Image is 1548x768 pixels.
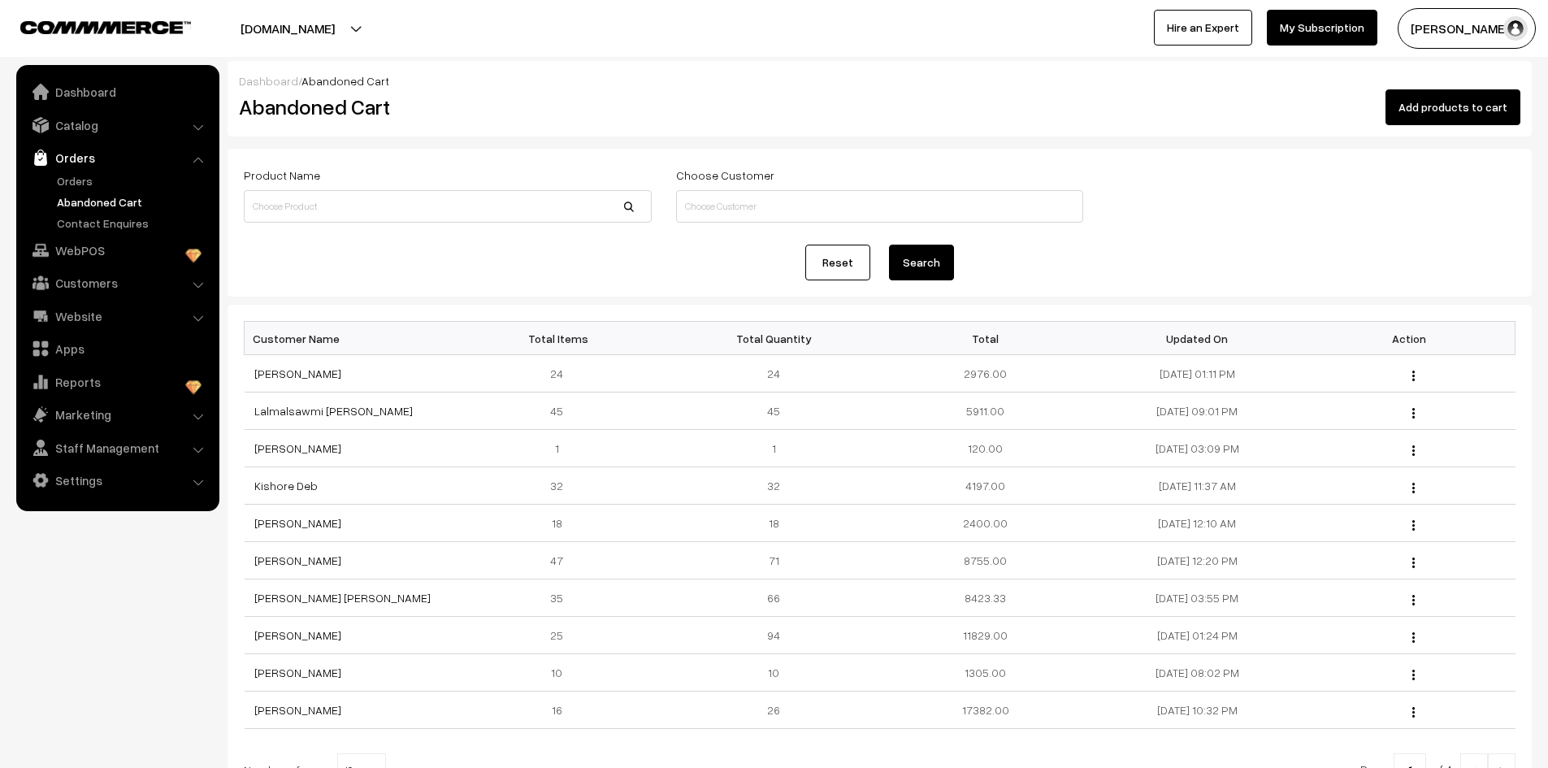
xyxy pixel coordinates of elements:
[1412,371,1415,381] img: Menu
[1091,654,1303,692] td: [DATE] 08:02 PM
[20,466,214,495] a: Settings
[254,628,341,642] a: [PERSON_NAME]
[879,692,1091,729] td: 17382.00
[20,21,191,33] img: COMMMERCE
[879,654,1091,692] td: 1305.00
[20,268,214,297] a: Customers
[1091,579,1303,617] td: [DATE] 03:55 PM
[1412,483,1415,493] img: Menu
[20,334,214,363] a: Apps
[1091,505,1303,542] td: [DATE] 12:10 AM
[668,322,880,355] th: Total Quantity
[805,245,870,280] a: Reset
[1091,430,1303,467] td: [DATE] 03:09 PM
[1398,8,1536,49] button: [PERSON_NAME]
[1412,558,1415,568] img: Menu
[254,367,341,380] a: [PERSON_NAME]
[1412,670,1415,680] img: Menu
[254,703,341,717] a: [PERSON_NAME]
[879,505,1091,542] td: 2400.00
[1091,467,1303,505] td: [DATE] 11:37 AM
[1091,393,1303,430] td: [DATE] 09:01 PM
[1503,16,1528,41] img: user
[239,72,1520,89] div: /
[53,215,214,232] a: Contact Enquires
[1412,595,1415,605] img: Menu
[254,404,413,418] a: Lalmalsawmi [PERSON_NAME]
[1385,89,1520,125] button: Add products to cart
[456,393,668,430] td: 45
[668,654,880,692] td: 10
[456,617,668,654] td: 25
[879,355,1091,393] td: 2976.00
[20,77,214,106] a: Dashboard
[1267,10,1377,46] a: My Subscription
[1091,692,1303,729] td: [DATE] 10:32 PM
[668,355,880,393] td: 24
[879,393,1091,430] td: 5911.00
[20,143,214,172] a: Orders
[254,479,318,492] a: Kishore Deb
[668,430,880,467] td: 1
[879,542,1091,579] td: 8755.00
[244,167,320,184] label: Product Name
[456,542,668,579] td: 47
[879,579,1091,617] td: 8423.33
[20,302,214,331] a: Website
[254,666,341,679] a: [PERSON_NAME]
[456,430,668,467] td: 1
[245,322,457,355] th: Customer Name
[668,467,880,505] td: 32
[20,236,214,265] a: WebPOS
[244,190,652,223] input: Choose Product
[456,692,668,729] td: 16
[301,74,389,88] span: Abandoned Cart
[20,367,214,397] a: Reports
[239,94,650,119] h2: Abandoned Cart
[1091,617,1303,654] td: [DATE] 01:24 PM
[254,441,341,455] a: [PERSON_NAME]
[20,111,214,140] a: Catalog
[668,393,880,430] td: 45
[1303,322,1515,355] th: Action
[676,190,1084,223] input: Choose Customer
[879,430,1091,467] td: 120.00
[456,322,668,355] th: Total Items
[1091,322,1303,355] th: Updated On
[889,245,954,280] button: Search
[20,400,214,429] a: Marketing
[456,505,668,542] td: 18
[879,322,1091,355] th: Total
[668,579,880,617] td: 66
[20,433,214,462] a: Staff Management
[676,167,774,184] label: Choose Customer
[1412,707,1415,718] img: Menu
[668,542,880,579] td: 71
[879,617,1091,654] td: 11829.00
[254,591,431,605] a: [PERSON_NAME] [PERSON_NAME]
[456,355,668,393] td: 24
[1412,408,1415,419] img: Menu
[1091,355,1303,393] td: [DATE] 01:11 PM
[1091,542,1303,579] td: [DATE] 12:20 PM
[668,617,880,654] td: 94
[668,505,880,542] td: 18
[668,692,880,729] td: 26
[456,467,668,505] td: 32
[1412,632,1415,643] img: Menu
[1412,445,1415,456] img: Menu
[254,516,341,530] a: [PERSON_NAME]
[1154,10,1252,46] a: Hire an Expert
[53,193,214,210] a: Abandoned Cart
[20,16,163,36] a: COMMMERCE
[456,579,668,617] td: 35
[879,467,1091,505] td: 4197.00
[184,8,392,49] button: [DOMAIN_NAME]
[456,654,668,692] td: 10
[239,74,298,88] a: Dashboard
[53,172,214,189] a: Orders
[254,553,341,567] a: [PERSON_NAME]
[1412,520,1415,531] img: Menu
